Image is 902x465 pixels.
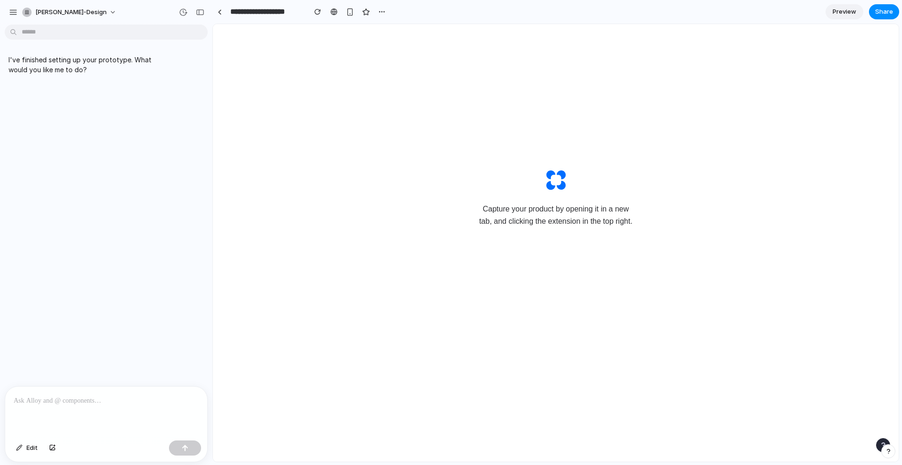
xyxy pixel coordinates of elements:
[35,8,107,17] span: [PERSON_NAME]-design
[8,55,166,75] p: I've finished setting up your prototype. What would you like me to do?
[875,7,893,17] span: Share
[826,4,863,19] a: Preview
[11,440,42,456] button: Edit
[833,7,856,17] span: Preview
[249,179,438,203] span: Capture your product by opening it in a new tab, and clicking the extension in the top right.
[26,443,38,453] span: Edit
[18,5,121,20] button: [PERSON_NAME]-design
[869,4,899,19] button: Share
